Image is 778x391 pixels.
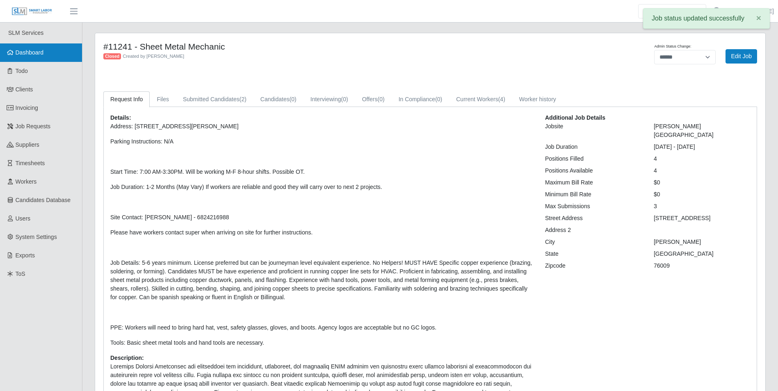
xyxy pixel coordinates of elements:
[123,54,184,59] span: Created by [PERSON_NAME]
[539,226,648,234] div: Address 2
[110,213,533,222] p: Site Contact: [PERSON_NAME] - 6824216988
[512,91,563,107] a: Worker history
[176,91,253,107] a: Submitted Candidates
[648,214,756,223] div: [STREET_ADDRESS]
[449,91,512,107] a: Current Workers
[16,105,38,111] span: Invoicing
[648,122,756,139] div: [PERSON_NAME][GEOGRAPHIC_DATA]
[16,271,25,277] span: ToS
[638,4,706,18] input: Search
[539,214,648,223] div: Street Address
[16,68,28,74] span: Todo
[16,252,35,259] span: Exports
[290,96,297,102] span: (0)
[648,250,756,258] div: [GEOGRAPHIC_DATA]
[16,178,37,185] span: Workers
[110,259,533,302] p: Job Details: 5-6 years minimum. License preferred but can be journeyman level equivalent experien...
[545,114,605,121] b: Additional Job Details
[539,155,648,163] div: Positions Filled
[539,190,648,199] div: Minimum Bill Rate
[648,166,756,175] div: 4
[539,178,648,187] div: Maximum Bill Rate
[378,96,385,102] span: (0)
[648,143,756,151] div: [DATE] - [DATE]
[726,49,757,64] a: Edit Job
[110,114,131,121] b: Details:
[539,261,648,270] div: Zipcode
[435,96,442,102] span: (0)
[648,190,756,199] div: $0
[16,86,33,93] span: Clients
[11,7,52,16] img: SLM Logo
[355,91,392,107] a: Offers
[16,49,44,56] span: Dashboard
[648,155,756,163] div: 4
[648,261,756,270] div: 76009
[110,355,144,361] b: Description:
[240,96,246,102] span: (2)
[727,7,774,16] a: [PERSON_NAME]
[103,91,150,107] a: Request Info
[498,96,505,102] span: (4)
[110,228,533,237] p: Please have workers contact super when arriving on site for further instructions.
[8,30,43,36] span: SLM Services
[16,123,51,130] span: Job Requests
[16,160,45,166] span: Timesheets
[341,96,348,102] span: (0)
[539,122,648,139] div: Jobsite
[16,234,57,240] span: System Settings
[539,250,648,258] div: State
[103,41,479,52] h4: #11241 - Sheet Metal Mechanic
[110,339,533,347] p: Tools: Basic sheet metal tools and hand tools are necessary.
[110,137,533,146] p: Parking Instructions: N/A
[539,166,648,175] div: Positions Available
[16,215,31,222] span: Users
[648,178,756,187] div: $0
[539,238,648,246] div: City
[110,323,533,332] p: PPE: Workers will need to bring hard hat, vest, safety glasses, gloves, and boots. Agency logos a...
[539,202,648,211] div: Max Submissions
[16,141,39,148] span: Suppliers
[103,53,121,60] span: Closed
[648,238,756,246] div: [PERSON_NAME]
[303,91,355,107] a: Interviewing
[110,122,533,131] p: Address: [STREET_ADDRESS][PERSON_NAME]
[654,44,691,50] label: Admin Status Change:
[150,91,176,107] a: Files
[643,8,770,29] div: Job status updated successfully
[392,91,449,107] a: In Compliance
[16,197,71,203] span: Candidates Database
[648,202,756,211] div: 3
[539,143,648,151] div: Job Duration
[253,91,303,107] a: Candidates
[110,183,533,191] p: Job Duration: 1-2 Months (May Vary) If workers are reliable and good they will carry over to next...
[110,168,533,176] p: Start Time: 7:00 AM-3:30PM. Will be working M-F 8-hour shifts. Possible OT.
